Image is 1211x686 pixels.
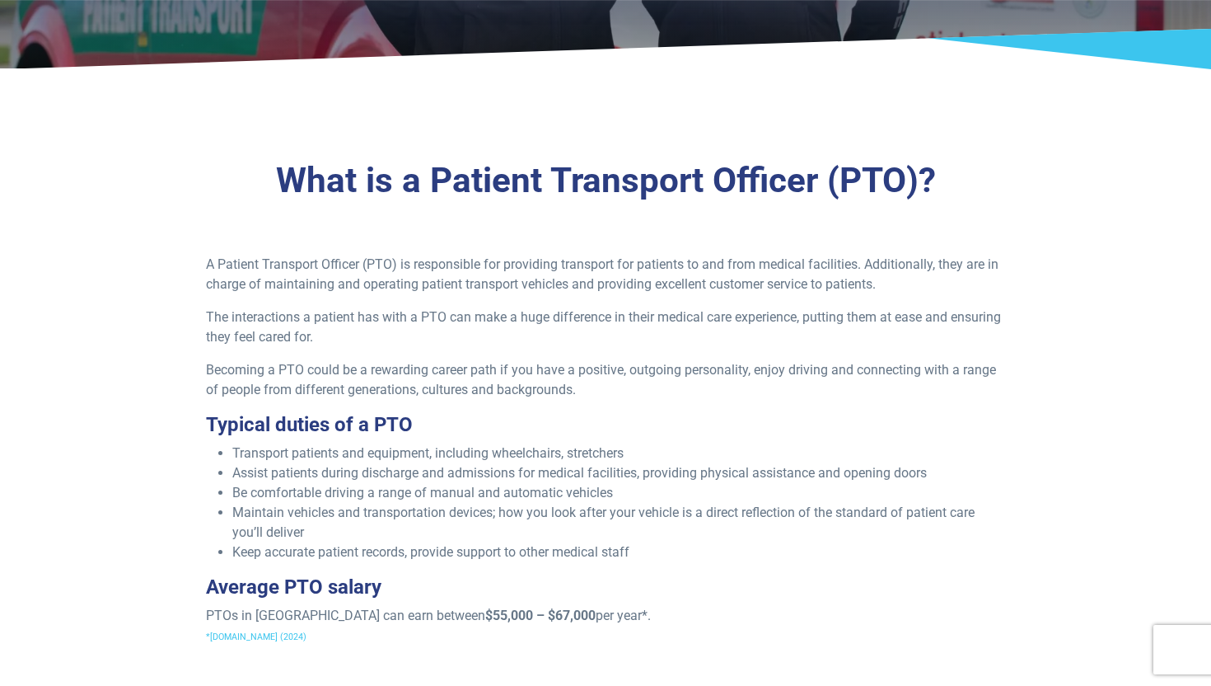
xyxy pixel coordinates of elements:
[206,360,1006,400] p: Becoming a PTO could be a rewarding career path if you have a positive, outgoing personality, enj...
[232,463,1006,483] li: Assist patients during discharge and admissions for medical facilities, providing physical assist...
[206,632,306,642] span: *[DOMAIN_NAME] (2024)
[206,413,1006,437] h3: Typical duties of a PTO
[206,606,1006,646] p: PTOs in [GEOGRAPHIC_DATA] can earn between per year*.
[206,255,1006,294] p: A Patient Transport Officer (PTO) is responsible for providing transport for patients to and from...
[206,627,306,643] a: *[DOMAIN_NAME] (2024)
[206,308,1006,347] p: The interactions a patient has with a PTO can make a huge difference in their medical care experi...
[124,160,1087,202] h3: What is a Patient Transport Officer (PTO)?
[232,543,1006,562] li: Keep accurate patient records, provide support to other medical staff
[232,483,1006,503] li: Be comfortable driving a range of manual and automatic vehicles
[232,444,1006,463] li: Transport patients and equipment, including wheelchairs, stretchers
[485,608,596,623] strong: $55,000 – $67,000
[232,503,1006,543] li: Maintain vehicles and transportation devices; how you look after your vehicle is a direct reflect...
[206,576,1006,599] h3: Average PTO salary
